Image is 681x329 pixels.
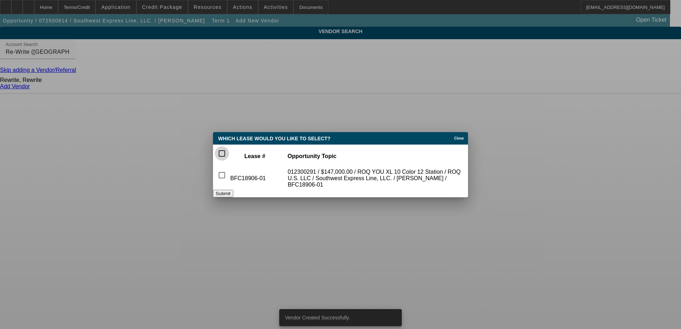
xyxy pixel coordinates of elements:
[213,190,233,197] button: Submit
[230,146,280,161] th: Lease #
[230,162,280,188] td: BFC18906-01
[281,162,467,188] td: 012300291 / $147,000.00 / ROQ YOU XL 10 Color 12 Station / ROQ U.S. LLC / Southwest Express Line,...
[454,136,464,140] span: Close
[280,146,467,161] th: Opportunity Topic
[218,136,331,141] span: Which Lease Would You Like To Select?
